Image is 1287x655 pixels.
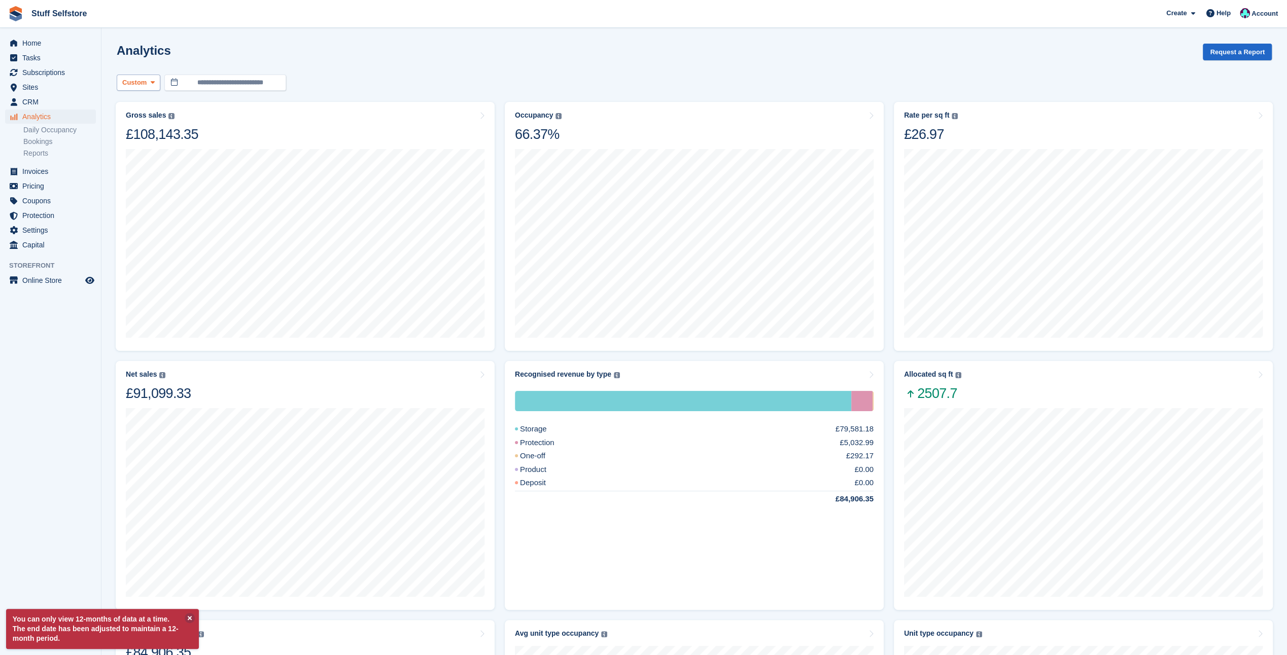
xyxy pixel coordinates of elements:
[22,51,83,65] span: Tasks
[22,36,83,50] span: Home
[5,95,96,109] a: menu
[1203,44,1272,60] button: Request a Report
[23,149,96,158] a: Reports
[904,385,961,402] span: 2507.7
[811,493,874,505] div: £84,906.35
[515,391,851,411] div: Storage
[5,51,96,65] a: menu
[555,113,562,119] img: icon-info-grey-7440780725fd019a000dd9b08b2336e03edf1995a4989e88bcd33f0948082b44.svg
[515,126,562,143] div: 66.37%
[836,423,874,435] div: £79,581.18
[955,372,961,378] img: icon-info-grey-7440780725fd019a000dd9b08b2336e03edf1995a4989e88bcd33f0948082b44.svg
[168,113,175,119] img: icon-info-grey-7440780725fd019a000dd9b08b2336e03edf1995a4989e88bcd33f0948082b44.svg
[5,208,96,223] a: menu
[904,111,949,120] div: Rate per sq ft
[22,110,83,124] span: Analytics
[22,164,83,178] span: Invoices
[614,372,620,378] img: icon-info-grey-7440780725fd019a000dd9b08b2336e03edf1995a4989e88bcd33f0948082b44.svg
[1240,8,1250,18] img: Simon Gardner
[515,464,571,476] div: Product
[159,372,165,378] img: icon-info-grey-7440780725fd019a000dd9b08b2336e03edf1995a4989e88bcd33f0948082b44.svg
[8,6,23,21] img: stora-icon-8386f47178a22dfd0bd8f6a31ec36ba5ce8667c1dd55bd0f319d3a0aa187defe.svg
[122,78,147,88] span: Custom
[1166,8,1187,18] span: Create
[851,391,873,411] div: Protection
[22,208,83,223] span: Protection
[846,450,874,462] div: £292.17
[854,464,874,476] div: £0.00
[515,370,611,379] div: Recognised revenue by type
[904,126,958,143] div: £26.97
[22,65,83,80] span: Subscriptions
[5,164,96,178] a: menu
[515,477,570,489] div: Deposit
[117,44,171,57] h2: Analytics
[976,631,982,637] img: icon-info-grey-7440780725fd019a000dd9b08b2336e03edf1995a4989e88bcd33f0948082b44.svg
[873,391,874,411] div: One-off
[23,125,96,135] a: Daily Occupancy
[22,273,83,287] span: Online Store
[5,65,96,80] a: menu
[22,223,83,237] span: Settings
[515,437,579,449] div: Protection
[1216,8,1231,18] span: Help
[126,126,198,143] div: £108,143.35
[5,194,96,208] a: menu
[198,631,204,637] img: icon-info-grey-7440780725fd019a000dd9b08b2336e03edf1995a4989e88bcd33f0948082b44.svg
[952,113,958,119] img: icon-info-grey-7440780725fd019a000dd9b08b2336e03edf1995a4989e88bcd33f0948082b44.svg
[22,179,83,193] span: Pricing
[5,80,96,94] a: menu
[5,36,96,50] a: menu
[5,273,96,287] a: menu
[22,194,83,208] span: Coupons
[5,223,96,237] a: menu
[854,477,874,489] div: £0.00
[515,111,553,120] div: Occupancy
[515,423,571,435] div: Storage
[27,5,91,22] a: Stuff Selfstore
[904,629,973,638] div: Unit type occupancy
[904,370,953,379] div: Allocated sq ft
[6,609,199,649] p: You can only view 12-months of data at a time. The end date has been adjusted to maintain a 12-mo...
[22,95,83,109] span: CRM
[5,110,96,124] a: menu
[5,179,96,193] a: menu
[126,111,166,120] div: Gross sales
[9,261,101,271] span: Storefront
[126,385,191,402] div: £91,099.33
[84,274,96,286] a: Preview store
[840,437,874,449] div: £5,032.99
[515,450,570,462] div: One-off
[601,631,607,637] img: icon-info-grey-7440780725fd019a000dd9b08b2336e03edf1995a4989e88bcd33f0948082b44.svg
[126,370,157,379] div: Net sales
[5,238,96,252] a: menu
[22,80,83,94] span: Sites
[1251,9,1278,19] span: Account
[117,75,160,91] button: Custom
[515,629,599,638] div: Avg unit type occupancy
[22,238,83,252] span: Capital
[23,137,96,147] a: Bookings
